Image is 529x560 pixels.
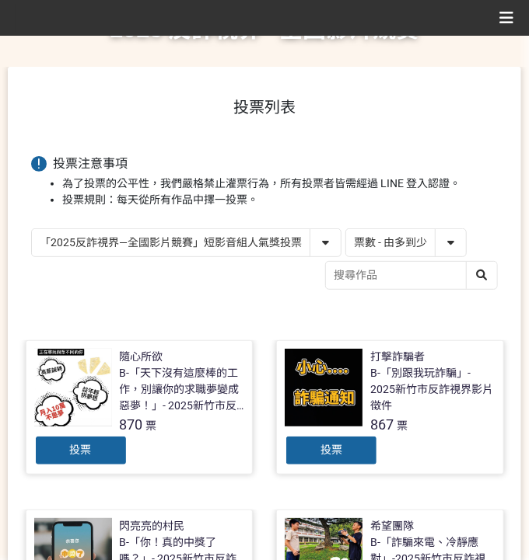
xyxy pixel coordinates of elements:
[62,192,498,208] li: 投票規則：每天從所有作品中擇一投票。
[370,518,414,534] div: 希望團隊
[276,340,504,475] a: 打擊詐騙者B-「別跟我玩詐騙」- 2025新竹市反詐視界影片徵件867票投票
[31,98,498,117] h1: 投票列表
[120,416,143,433] span: 870
[370,349,425,365] div: 打擊詐騙者
[321,443,342,456] span: 投票
[70,443,92,456] span: 投票
[120,349,163,365] div: 隨心所欲
[26,340,254,475] a: 隨心所欲B-「天下沒有這麼棒的工作，別讓你的求職夢變成惡夢！」- 2025新竹市反詐視界影片徵件870票投票
[326,262,497,289] input: 搜尋作品
[120,518,185,534] div: 閃亮亮的村民
[53,156,128,171] span: 投票注意事項
[370,365,496,414] div: B-「別跟我玩詐騙」- 2025新竹市反詐視界影片徵件
[370,416,394,433] span: 867
[146,419,157,432] span: 票
[120,365,245,414] div: B-「天下沒有這麼棒的工作，別讓你的求職夢變成惡夢！」- 2025新竹市反詐視界影片徵件
[62,176,498,192] li: 為了投票的公平性，我們嚴格禁止灌票行為，所有投票者皆需經過 LINE 登入認證。
[397,419,408,432] span: 票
